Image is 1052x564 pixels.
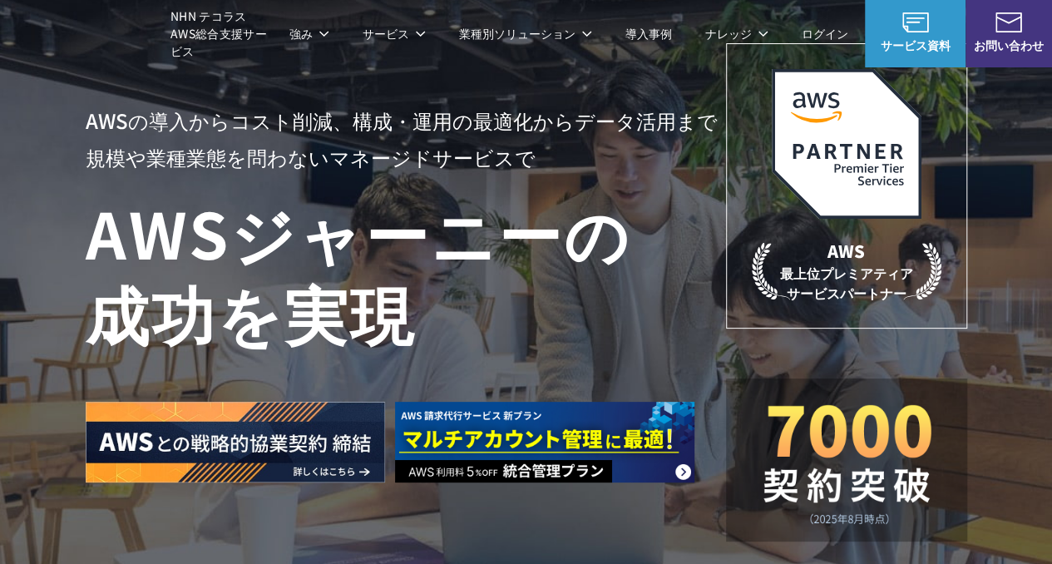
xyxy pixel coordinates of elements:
span: NHN テコラス AWS総合支援サービス [170,7,273,60]
img: AWSプレミアティアサービスパートナー [772,69,921,219]
span: サービス資料 [865,37,966,54]
img: お問い合わせ [995,12,1022,32]
em: AWS [827,239,865,263]
a: ログイン [802,25,848,42]
p: ナレッジ [705,25,768,42]
a: 導入事例 [625,25,672,42]
p: AWSの導入からコスト削減、 構成・運用の最適化からデータ活用まで 規模や業種業態を問わない マネージドサービスで [86,102,726,176]
h1: AWS ジャーニーの 成功を実現 [86,192,726,352]
p: 強み [289,25,329,42]
p: サービス [363,25,426,42]
img: AWSとの戦略的協業契約 締結 [86,402,385,482]
span: お問い合わせ [966,37,1052,54]
p: 業種別ソリューション [459,25,592,42]
img: AWS総合支援サービス C-Chorus サービス資料 [902,12,929,32]
a: AWS総合支援サービス C-Chorus NHN テコラスAWS総合支援サービス [25,7,273,60]
img: AWS請求代行サービス 統合管理プラン [395,402,694,482]
p: 最上位プレミアティア サービスパートナー [752,239,941,303]
img: 契約件数 [759,403,934,525]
